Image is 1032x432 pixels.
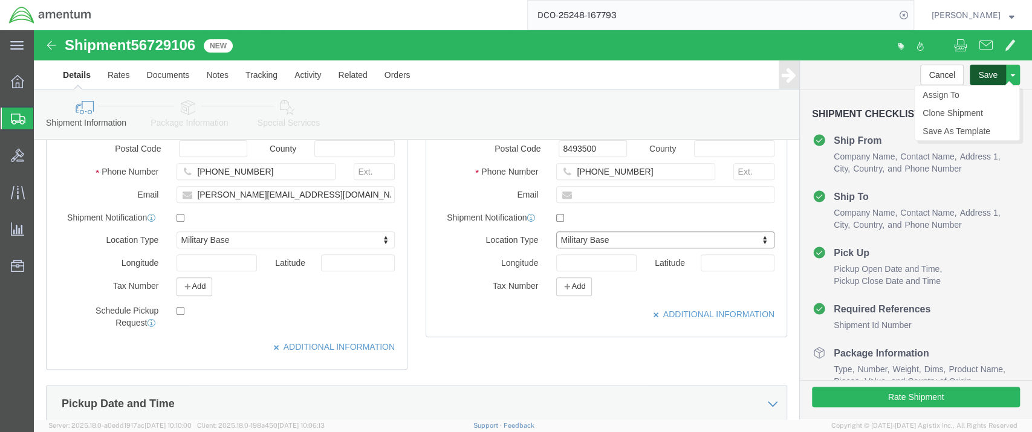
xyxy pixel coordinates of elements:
span: Sammuel Ball [932,8,1001,22]
input: Search for shipment number, reference number [528,1,895,30]
img: logo [8,6,92,24]
span: Client: 2025.18.0-198a450 [197,422,325,429]
iframe: FS Legacy Container [34,30,1032,419]
span: Server: 2025.18.0-a0edd1917ac [48,422,192,429]
a: Feedback [503,422,534,429]
button: [PERSON_NAME] [931,8,1015,22]
a: Support [473,422,504,429]
span: Copyright © [DATE]-[DATE] Agistix Inc., All Rights Reserved [831,421,1017,431]
span: [DATE] 10:10:00 [144,422,192,429]
span: [DATE] 10:06:13 [277,422,325,429]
